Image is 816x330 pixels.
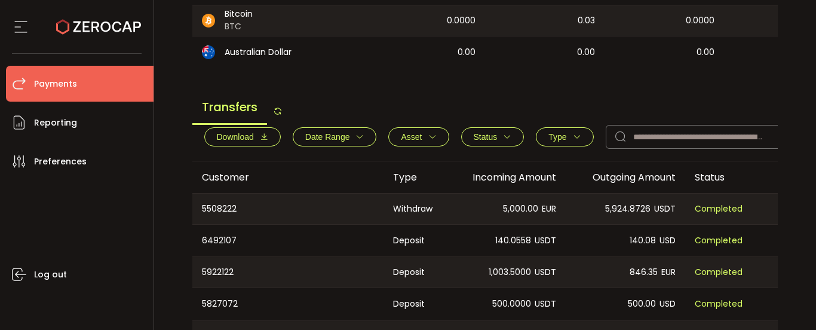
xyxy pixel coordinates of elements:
[535,265,556,279] span: USDT
[566,170,685,184] div: Outgoing Amount
[654,202,676,216] span: USDT
[756,273,816,330] iframe: Chat Widget
[225,20,253,33] span: BTC
[685,170,781,184] div: Status
[535,234,556,247] span: USDT
[225,46,292,59] span: Australian Dollar
[384,225,446,256] div: Deposit
[495,234,531,247] span: 140.0558
[384,194,446,224] div: Withdraw
[388,127,449,146] button: Asset
[192,170,384,184] div: Customer
[503,202,538,216] span: 5,000.00
[202,14,216,27] img: btc_portfolio.svg
[659,234,676,247] span: USD
[695,297,743,311] span: Completed
[34,75,77,93] span: Payments
[578,14,595,27] span: 0.03
[542,202,556,216] span: EUR
[192,288,384,320] div: 5827072
[630,234,656,247] span: 140.08
[225,8,253,20] span: Bitcoin
[695,265,743,279] span: Completed
[458,45,476,59] span: 0.00
[461,127,524,146] button: Status
[659,297,676,311] span: USD
[384,257,446,288] div: Deposit
[697,45,714,59] span: 0.00
[535,297,556,311] span: USDT
[192,225,384,256] div: 6492107
[192,194,384,224] div: 5508222
[548,132,566,142] span: Type
[695,234,743,247] span: Completed
[628,297,656,311] span: 500.00
[686,14,714,27] span: 0.0000
[695,202,743,216] span: Completed
[204,127,281,146] button: Download
[293,127,377,146] button: Date Range
[447,14,476,27] span: 0.0000
[34,114,77,132] span: Reporting
[202,45,216,59] img: aud_portfolio.svg
[630,265,658,279] span: 846.35
[536,127,593,146] button: Type
[446,170,566,184] div: Incoming Amount
[217,132,254,142] span: Download
[605,202,651,216] span: 5,924.8726
[661,265,676,279] span: EUR
[384,170,446,184] div: Type
[577,45,595,59] span: 0.00
[305,132,350,142] span: Date Range
[401,132,422,142] span: Asset
[474,132,498,142] span: Status
[34,153,87,170] span: Preferences
[489,265,531,279] span: 1,003.5000
[192,257,384,288] div: 5922122
[492,297,531,311] span: 500.0000
[384,288,446,320] div: Deposit
[34,266,67,283] span: Log out
[192,91,267,125] span: Transfers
